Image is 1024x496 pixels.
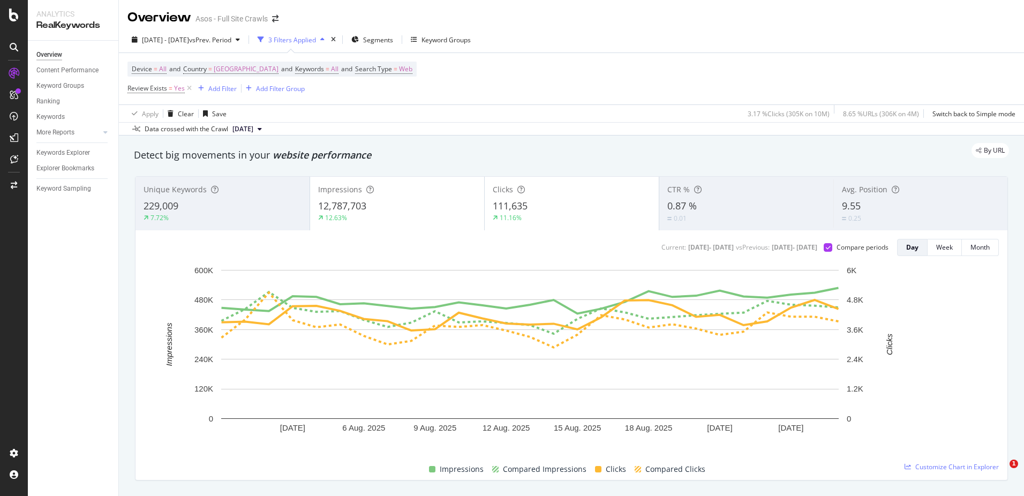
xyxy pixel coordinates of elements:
[256,84,305,93] div: Add Filter Group
[159,62,167,77] span: All
[341,64,352,73] span: and
[318,199,366,212] span: 12,787,703
[645,463,705,476] span: Compared Clicks
[169,64,180,73] span: and
[421,35,471,44] div: Keyword Groups
[329,34,338,45] div: times
[483,423,530,432] text: 12 Aug. 2025
[36,183,111,194] a: Keyword Sampling
[272,15,278,22] div: arrow-right-arrow-left
[36,127,74,138] div: More Reports
[132,64,152,73] span: Device
[667,184,690,194] span: CTR %
[174,81,185,96] span: Yes
[1010,460,1018,468] span: 1
[194,384,213,393] text: 120K
[848,214,861,223] div: 0.25
[36,147,111,159] a: Keywords Explorer
[503,463,586,476] span: Compared Impressions
[142,109,159,118] div: Apply
[164,322,174,366] text: Impressions
[232,124,253,134] span: 2025 Aug. 26th
[36,96,111,107] a: Ranking
[842,217,846,220] img: Equal
[36,147,90,159] div: Keywords Explorer
[36,163,111,174] a: Explorer Bookmarks
[189,35,231,44] span: vs Prev. Period
[208,64,212,73] span: =
[144,199,178,212] span: 229,009
[394,64,397,73] span: =
[318,184,362,194] span: Impressions
[778,423,803,432] text: [DATE]
[36,49,62,61] div: Overview
[625,423,672,432] text: 18 Aug. 2025
[228,123,266,136] button: [DATE]
[847,414,851,423] text: 0
[195,13,268,24] div: Asos - Full Site Crawls
[150,213,169,222] div: 7.72%
[281,64,292,73] span: and
[936,243,953,252] div: Week
[36,49,111,61] a: Overview
[500,213,522,222] div: 11.16%
[493,199,528,212] span: 111,635
[127,84,167,93] span: Review Exists
[214,62,278,77] span: [GEOGRAPHIC_DATA]
[163,105,194,122] button: Clear
[209,414,213,423] text: 0
[837,243,889,252] div: Compare periods
[342,423,385,432] text: 6 Aug. 2025
[253,31,329,48] button: 3 Filters Applied
[268,35,316,44] div: 3 Filters Applied
[847,266,856,275] text: 6K
[212,109,227,118] div: Save
[847,295,863,304] text: 4.8K
[847,355,863,364] text: 2.4K
[847,325,863,334] text: 3.6K
[406,31,475,48] button: Keyword Groups
[142,35,189,44] span: [DATE] - [DATE]
[928,105,1015,122] button: Switch back to Simple mode
[36,9,110,19] div: Analytics
[36,80,111,92] a: Keyword Groups
[145,124,228,134] div: Data crossed with the Crawl
[194,325,213,334] text: 360K
[897,239,928,256] button: Day
[347,31,397,48] button: Segments
[127,105,159,122] button: Apply
[280,423,305,432] text: [DATE]
[972,143,1009,158] div: legacy label
[440,463,484,476] span: Impressions
[144,265,916,450] svg: A chart.
[885,333,894,355] text: Clicks
[169,84,172,93] span: =
[36,65,111,76] a: Content Performance
[674,214,687,223] div: 0.01
[905,462,999,471] a: Customize Chart in Explorer
[242,82,305,95] button: Add Filter Group
[36,96,60,107] div: Ranking
[36,111,65,123] div: Keywords
[988,460,1013,485] iframe: Intercom live chat
[906,243,918,252] div: Day
[127,9,191,27] div: Overview
[331,62,338,77] span: All
[326,64,329,73] span: =
[363,35,393,44] span: Segments
[962,239,999,256] button: Month
[36,127,100,138] a: More Reports
[842,184,887,194] span: Avg. Position
[688,243,734,252] div: [DATE] - [DATE]
[325,213,347,222] div: 12.63%
[661,243,686,252] div: Current:
[842,199,861,212] span: 9.55
[154,64,157,73] span: =
[736,243,770,252] div: vs Previous :
[36,65,99,76] div: Content Performance
[194,266,213,275] text: 600K
[127,31,244,48] button: [DATE] - [DATE]vsPrev. Period
[843,109,919,118] div: 8.65 % URLs ( 306K on 4M )
[199,105,227,122] button: Save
